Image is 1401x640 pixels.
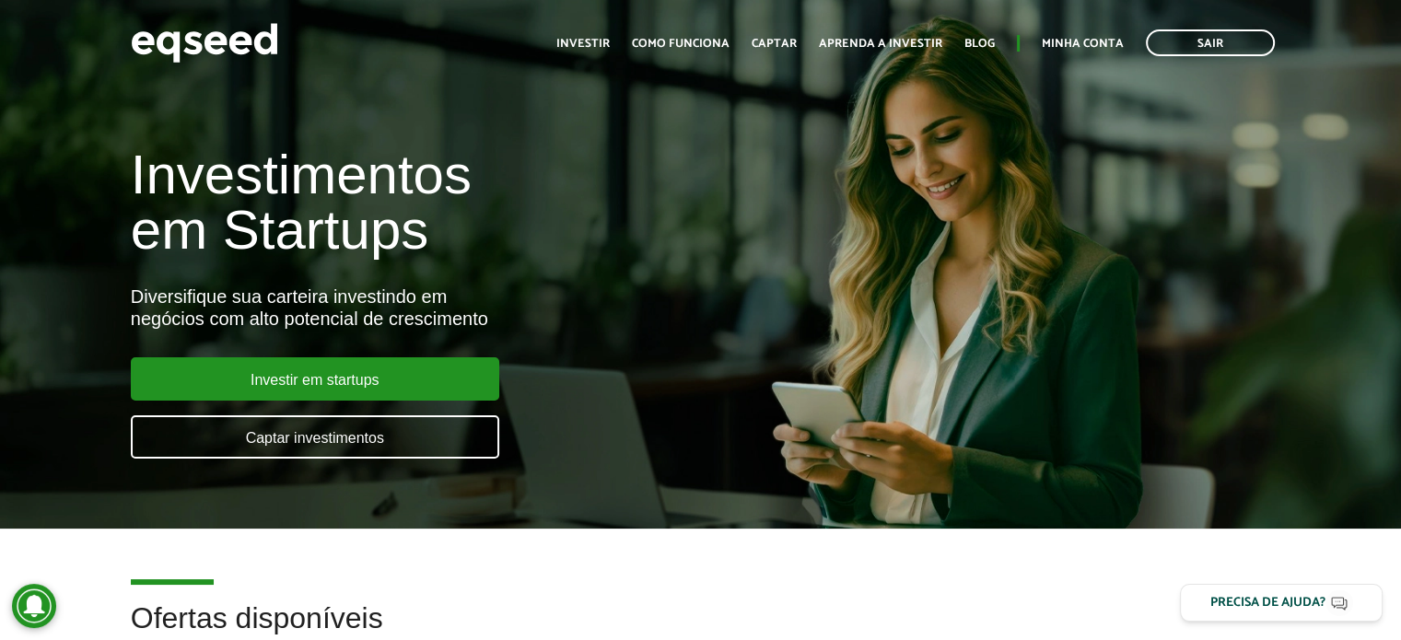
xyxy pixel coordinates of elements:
[964,38,995,50] a: Blog
[131,415,499,459] a: Captar investimentos
[131,18,278,67] img: EqSeed
[556,38,610,50] a: Investir
[632,38,730,50] a: Como funciona
[1146,29,1275,56] a: Sair
[752,38,797,50] a: Captar
[131,147,804,258] h1: Investimentos em Startups
[131,357,499,401] a: Investir em startups
[131,285,804,330] div: Diversifique sua carteira investindo em negócios com alto potencial de crescimento
[819,38,942,50] a: Aprenda a investir
[1042,38,1124,50] a: Minha conta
